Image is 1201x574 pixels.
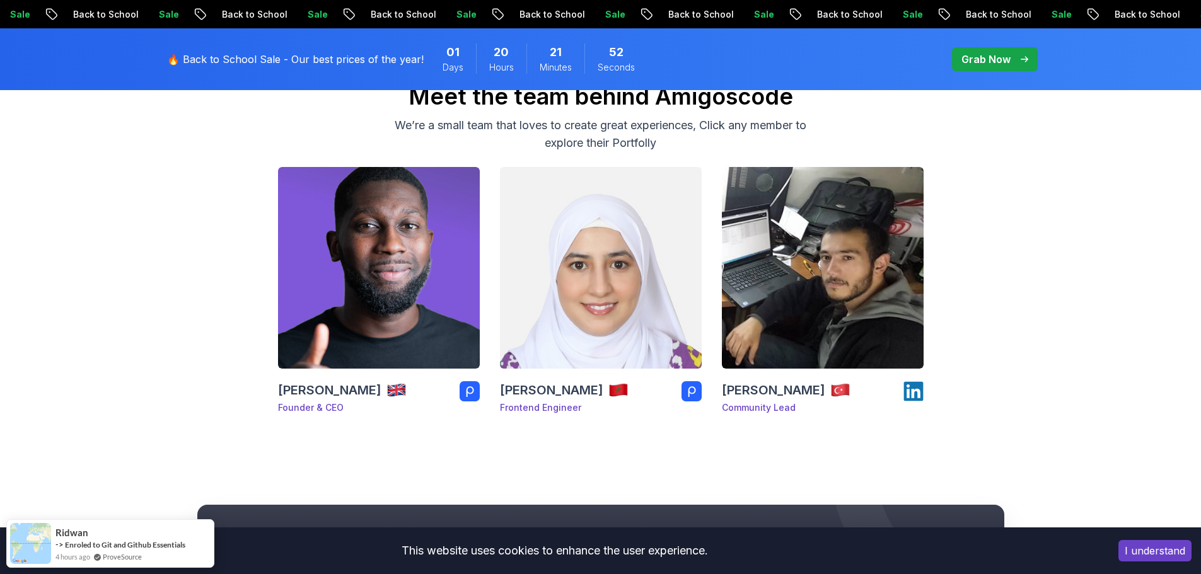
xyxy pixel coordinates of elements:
a: Enroled to Git and Github Essentials [65,540,185,549]
a: ProveSource [103,551,142,562]
p: Sale [112,8,152,21]
p: Community Lead [722,401,850,414]
span: Hours [489,61,514,74]
button: Accept cookies [1118,540,1192,561]
div: This website uses cookies to enhance the user experience. [9,537,1099,565]
img: team member country [386,380,407,400]
a: Ömer Fadil_team[PERSON_NAME]team member countryCommunity Lead [722,167,924,424]
span: 4 hours ago [55,551,90,562]
img: Ömer Fadil_team [722,167,924,369]
p: Sale [1004,8,1045,21]
h3: [PERSON_NAME] [278,381,381,399]
p: Back to School [1067,8,1153,21]
h3: [PERSON_NAME] [500,381,603,399]
p: Sale [260,8,301,21]
span: 1 Days [446,43,460,61]
p: Sale [1153,8,1193,21]
span: 52 Seconds [609,43,624,61]
span: Minutes [540,61,572,74]
span: ridwan [55,527,88,538]
p: Sale [558,8,598,21]
img: team member country [830,380,850,400]
span: 21 Minutes [550,43,562,61]
a: Chaimaa Safi_team[PERSON_NAME]team member countryFrontend Engineer [500,167,702,424]
p: Grab Now [961,52,1011,67]
p: Back to School [621,8,707,21]
p: Founder & CEO [278,401,407,414]
p: Sale [707,8,747,21]
p: 🔥 Back to School Sale - Our best prices of the year! [167,52,424,67]
img: Nelson Djalo_team [278,167,480,369]
p: Back to School [770,8,856,21]
p: We’re a small team that loves to create great experiences, Click any member to explore their Port... [389,117,813,152]
img: team member country [608,380,629,400]
img: Chaimaa Safi_team [495,162,707,374]
p: Back to School [26,8,112,21]
p: Back to School [175,8,260,21]
p: Back to School [919,8,1004,21]
h3: [PERSON_NAME] [722,381,825,399]
p: Sale [409,8,450,21]
span: Seconds [598,61,635,74]
img: provesource social proof notification image [10,523,51,564]
span: Days [443,61,463,74]
p: Frontend Engineer [500,401,629,414]
a: Nelson Djalo_team[PERSON_NAME]team member countryFounder & CEO [278,167,480,424]
p: Back to School [472,8,558,21]
span: -> [55,539,64,549]
span: 20 Hours [494,43,509,61]
p: Sale [856,8,896,21]
p: Back to School [323,8,409,21]
h2: Meet the team behind Amigoscode [160,84,1042,109]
